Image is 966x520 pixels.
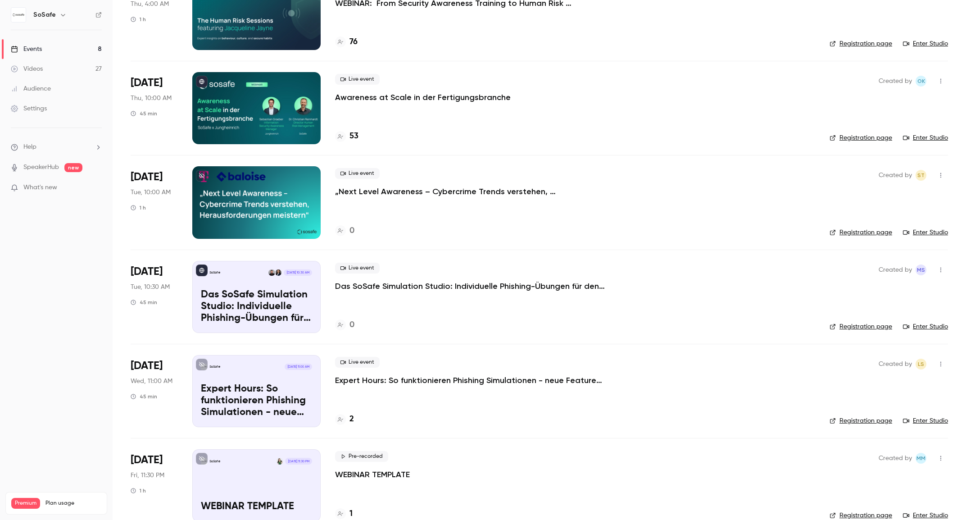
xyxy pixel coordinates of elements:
[45,500,101,507] span: Plan usage
[11,104,47,113] div: Settings
[11,64,43,73] div: Videos
[275,269,281,276] img: Arzu Döver
[916,170,926,181] span: Stefanie Theil
[903,228,948,237] a: Enter Studio
[335,186,605,197] a: „Next Level Awareness – Cybercrime Trends verstehen, Herausforderungen meistern“ Telekom Schweiz ...
[131,166,178,238] div: Sep 9 Tue, 10:00 AM (Europe/Berlin)
[335,74,380,85] span: Live event
[23,142,36,152] span: Help
[209,365,221,369] p: SoSafe
[879,76,912,87] span: Created by
[11,84,51,93] div: Audience
[131,359,163,373] span: [DATE]
[349,508,353,520] h4: 1
[830,133,892,142] a: Registration page
[830,39,892,48] a: Registration page
[201,501,312,513] p: WEBINAR TEMPLATE
[131,393,157,400] div: 45 min
[830,228,892,237] a: Registration page
[918,359,924,369] span: LS
[33,10,56,19] h6: SoSafe
[335,263,380,274] span: Live event
[903,133,948,142] a: Enter Studio
[131,204,146,211] div: 1 h
[917,76,925,87] span: OK
[349,319,354,331] h4: 0
[131,261,178,333] div: Sep 9 Tue, 10:30 AM (Europe/Berlin)
[349,413,354,425] h4: 2
[830,511,892,520] a: Registration page
[131,283,170,292] span: Tue, 10:30 AM
[335,168,380,179] span: Live event
[131,453,163,467] span: [DATE]
[131,72,178,144] div: Sep 4 Thu, 10:00 AM (Europe/Berlin)
[11,142,102,152] li: help-dropdown-opener
[879,265,912,275] span: Created by
[131,110,157,117] div: 45 min
[879,453,912,464] span: Created by
[830,416,892,425] a: Registration page
[335,375,605,386] a: Expert Hours: So funktionieren Phishing Simulationen - neue Features, Tipps & Tricks
[285,458,312,464] span: [DATE] 11:30 PM
[131,16,146,23] div: 1 h
[268,269,275,276] img: Gabriel Simkin
[131,487,146,494] div: 1 h
[131,76,163,90] span: [DATE]
[335,92,511,103] a: Awareness at Scale in der Fertigungsbranche
[917,170,925,181] span: ST
[131,355,178,427] div: Sep 10 Wed, 11:00 AM (Europe/Berlin)
[903,416,948,425] a: Enter Studio
[349,130,358,142] h4: 53
[335,451,388,462] span: Pre-recorded
[131,188,171,197] span: Tue, 10:00 AM
[23,183,57,192] span: What's new
[335,281,605,292] a: Das SoSafe Simulation Studio: Individuelle Phishing-Übungen für den öffentlichen Sektor
[201,383,312,418] p: Expert Hours: So funktionieren Phishing Simulationen - neue Features, Tipps & Tricks
[335,36,358,48] a: 76
[903,39,948,48] a: Enter Studio
[192,261,321,333] a: Das SoSafe Simulation Studio: Individuelle Phishing-Übungen für den öffentlichen SektorSoSafeArzu...
[335,469,410,480] a: WEBINAR TEMPLATE
[916,453,926,464] span: Max Mertznich
[917,265,925,275] span: MS
[11,45,42,54] div: Events
[903,511,948,520] a: Enter Studio
[131,471,164,480] span: Fri, 11:30 PM
[879,170,912,181] span: Created by
[11,8,26,22] img: SoSafe
[192,355,321,427] a: Expert Hours: So funktionieren Phishing Simulationen - neue Features, Tipps & TricksSoSafe[DATE] ...
[11,498,40,509] span: Premium
[23,163,59,172] a: SpeakerHub
[131,170,163,184] span: [DATE]
[335,357,380,368] span: Live event
[64,163,82,172] span: new
[131,299,157,306] div: 45 min
[209,459,221,464] p: SoSafe
[201,289,312,324] p: Das SoSafe Simulation Studio: Individuelle Phishing-Übungen für den öffentlichen Sektor
[335,508,353,520] a: 1
[91,184,102,192] iframe: Noticeable Trigger
[830,322,892,331] a: Registration page
[916,359,926,369] span: Luise Schulz
[131,94,172,103] span: Thu, 10:00 AM
[335,319,354,331] a: 0
[879,359,912,369] span: Created by
[335,225,354,237] a: 0
[277,458,283,464] img: Jacqueline Jayne
[916,265,926,275] span: Markus Stalf
[335,413,354,425] a: 2
[349,225,354,237] h4: 0
[916,76,926,87] span: Olga Krukova
[916,453,925,464] span: MM
[209,270,221,275] p: SoSafe
[903,322,948,331] a: Enter Studio
[131,377,172,386] span: Wed, 11:00 AM
[131,265,163,279] span: [DATE]
[285,364,312,370] span: [DATE] 11:00 AM
[335,130,358,142] a: 53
